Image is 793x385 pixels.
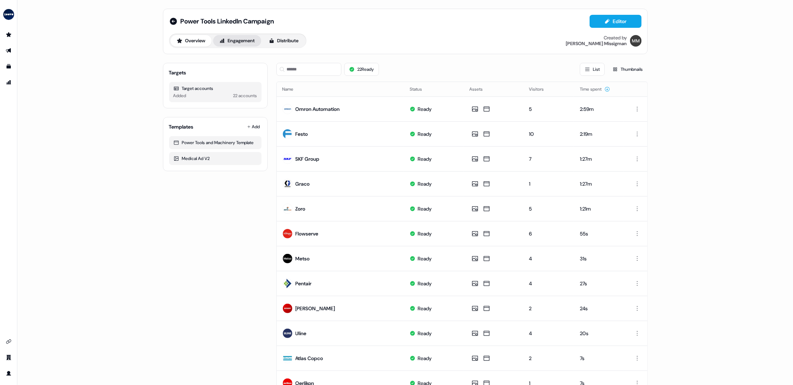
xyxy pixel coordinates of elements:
span: Power Tools LinkedIn Campaign [181,17,274,26]
button: Add [246,122,262,132]
div: SKF Group [296,155,320,163]
button: Thumbnails [608,63,648,76]
div: Power Tools and Machinery Template [173,139,257,146]
button: List [580,63,605,76]
button: Time spent [580,83,610,96]
button: Distribute [263,35,305,47]
div: Flowserve [296,230,319,237]
div: Graco [296,180,310,187]
a: Go to team [3,352,14,363]
div: Zoro [296,205,306,212]
div: 5 [529,105,568,113]
div: Targets [169,69,186,76]
div: Ready [418,355,432,362]
button: Name [283,83,302,96]
div: 22 accounts [233,92,257,99]
button: Engagement [213,35,261,47]
div: Ready [418,130,432,138]
div: Templates [169,123,194,130]
a: Go to outbound experience [3,45,14,56]
div: 6 [529,230,568,237]
div: Uline [296,330,307,337]
div: Added [173,92,186,99]
div: 20s [580,330,617,337]
div: Metso [296,255,310,262]
div: Target accounts [173,85,257,92]
div: Medical Ad V2 [173,155,257,162]
div: 1:21m [580,205,617,212]
div: 4 [529,255,568,262]
div: Atlas Copco [296,355,323,362]
div: Ready [418,205,432,212]
div: 7s [580,355,617,362]
button: Status [410,83,431,96]
div: 55s [580,230,617,237]
div: Pentair [296,280,312,287]
a: Go to templates [3,61,14,72]
div: 31s [580,255,617,262]
div: 1 [529,180,568,187]
div: 4 [529,280,568,287]
div: Created by [604,35,627,41]
div: Ready [418,305,432,312]
button: Overview [171,35,212,47]
div: [PERSON_NAME] [296,305,335,312]
div: 2:19m [580,130,617,138]
div: 27s [580,280,617,287]
div: 24s [580,305,617,312]
div: Ready [418,280,432,287]
div: [PERSON_NAME] Missigman [566,41,627,47]
div: Festo [296,130,308,138]
a: Go to profile [3,368,14,379]
a: Go to prospects [3,29,14,40]
div: 2 [529,305,568,312]
div: 5 [529,205,568,212]
div: 7 [529,155,568,163]
div: Omron Automation [296,105,340,113]
div: Ready [418,155,432,163]
div: 2 [529,355,568,362]
a: Go to integrations [3,336,14,347]
div: Ready [418,105,432,113]
a: Go to attribution [3,77,14,88]
div: 1:27m [580,180,617,187]
img: Morgan [630,35,642,47]
div: Ready [418,230,432,237]
div: 10 [529,130,568,138]
div: 4 [529,330,568,337]
div: 2:59m [580,105,617,113]
div: Ready [418,330,432,337]
div: Ready [418,255,432,262]
div: Ready [418,180,432,187]
a: Editor [590,18,642,26]
button: Visitors [529,83,552,96]
div: 1:27m [580,155,617,163]
th: Assets [464,82,523,96]
button: 22Ready [344,63,379,76]
button: Editor [590,15,642,28]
